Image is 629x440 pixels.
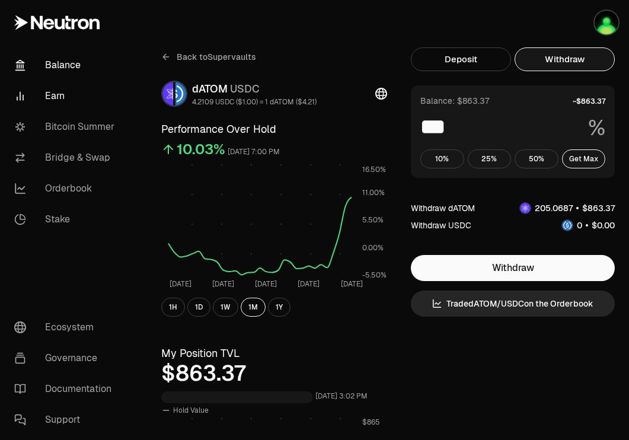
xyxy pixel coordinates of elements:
[173,406,209,415] span: Hold Value
[411,255,615,281] button: Withdraw
[5,374,128,404] a: Documentation
[562,149,606,168] button: Get Max
[161,121,387,138] h3: Performance Over Hold
[230,82,260,95] span: USDC
[515,149,558,168] button: 50%
[241,298,266,317] button: 1M
[192,81,317,97] div: dATOM
[341,279,363,289] tspan: [DATE]
[362,243,384,253] tspan: 0.00%
[420,149,464,168] button: 10%
[268,298,290,317] button: 1Y
[187,298,210,317] button: 1D
[562,220,573,231] img: USDC Logo
[520,203,531,213] img: dATOM Logo
[411,47,511,71] button: Deposit
[362,188,385,197] tspan: 11.00%
[298,279,320,289] tspan: [DATE]
[5,50,128,81] a: Balance
[420,95,489,107] div: Balance: $863.37
[362,270,387,280] tspan: -5.50%
[5,404,128,435] a: Support
[362,215,384,225] tspan: 5.50%
[161,298,185,317] button: 1H
[170,279,191,289] tspan: [DATE]
[175,82,186,106] img: USDC Logo
[5,142,128,173] a: Bridge & Swap
[588,116,605,140] span: %
[5,204,128,235] a: Stake
[255,279,277,289] tspan: [DATE]
[177,140,225,159] div: 10.03%
[362,417,380,427] tspan: $865
[212,279,234,289] tspan: [DATE]
[213,298,238,317] button: 1W
[162,82,173,106] img: dATOM Logo
[362,165,386,174] tspan: 16.50%
[515,47,615,71] button: Withdraw
[161,345,387,362] h3: My Position TVL
[411,202,475,214] div: Withdraw dATOM
[411,291,615,317] a: TradedATOM/USDCon the Orderbook
[228,145,280,159] div: [DATE] 7:00 PM
[192,97,317,107] div: 4.2109 USDC ($1.00) = 1 dATOM ($4.21)
[161,47,256,66] a: Back toSupervaults
[5,111,128,142] a: Bitcoin Summer
[5,343,128,374] a: Governance
[5,312,128,343] a: Ecosystem
[595,11,618,34] img: Atom Staking
[468,149,512,168] button: 25%
[161,362,387,385] div: $863.37
[5,173,128,204] a: Orderbook
[5,81,128,111] a: Earn
[315,390,368,403] div: [DATE] 3:02 PM
[411,219,471,231] div: Withdraw USDC
[177,51,256,63] span: Back to Supervaults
